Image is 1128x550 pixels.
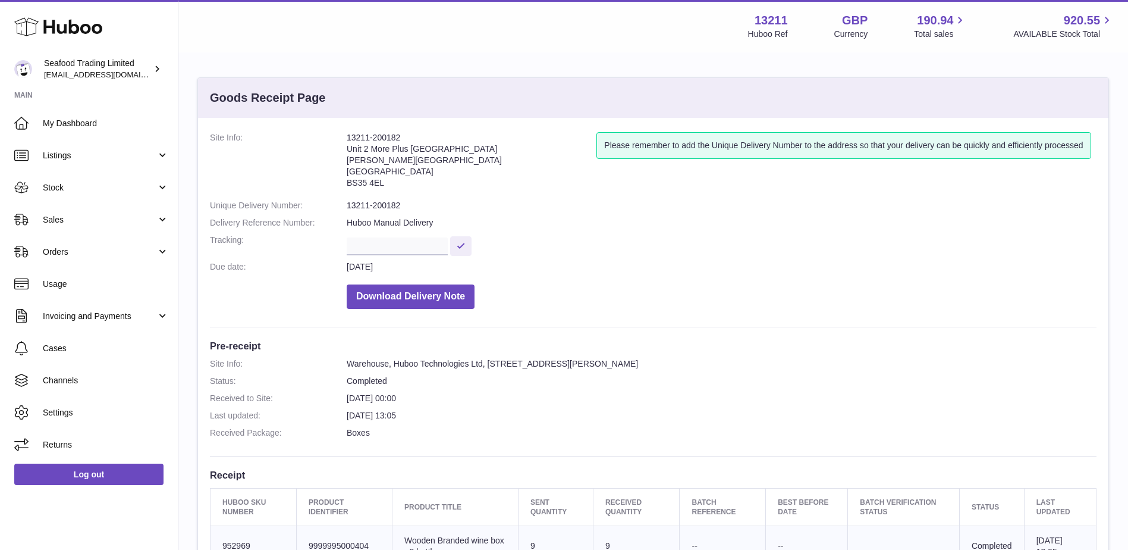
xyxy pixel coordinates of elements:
[210,410,347,421] dt: Last updated:
[1013,29,1114,40] span: AVAILABLE Stock Total
[347,427,1096,439] dd: Boxes
[347,358,1096,370] dd: Warehouse, Huboo Technologies Ltd, [STREET_ADDRESS][PERSON_NAME]
[210,200,347,211] dt: Unique Delivery Number:
[347,200,1096,211] dd: 13211-200182
[43,375,169,386] span: Channels
[43,118,169,129] span: My Dashboard
[210,358,347,370] dt: Site Info:
[43,182,156,193] span: Stock
[14,464,164,485] a: Log out
[842,12,868,29] strong: GBP
[593,488,680,526] th: Received Quantity
[210,261,347,273] dt: Due date:
[44,70,175,79] span: [EMAIL_ADDRESS][DOMAIN_NAME]
[518,488,593,526] th: Sent Quantity
[680,488,766,526] th: Batch Reference
[914,12,967,40] a: 190.94 Total sales
[347,261,1096,273] dd: [DATE]
[1024,488,1096,526] th: Last updated
[766,488,848,526] th: Best Before Date
[44,58,151,80] div: Seafood Trading Limited
[210,376,347,387] dt: Status:
[210,468,1096,482] h3: Receipt
[210,90,326,106] h3: Goods Receipt Page
[917,12,953,29] span: 190.94
[748,29,788,40] div: Huboo Ref
[392,488,518,526] th: Product title
[347,285,475,309] button: Download Delivery Note
[848,488,960,526] th: Batch Verification Status
[347,393,1096,404] dd: [DATE] 00:00
[755,12,788,29] strong: 13211
[43,343,169,354] span: Cases
[43,214,156,226] span: Sales
[959,488,1024,526] th: Status
[210,393,347,404] dt: Received to Site:
[43,439,169,451] span: Returns
[210,235,347,255] dt: Tracking:
[1064,12,1100,29] span: 920.55
[43,279,169,290] span: Usage
[210,217,347,229] dt: Delivery Reference Number:
[834,29,868,40] div: Currency
[347,376,1096,387] dd: Completed
[210,488,297,526] th: Huboo SKU Number
[210,427,347,439] dt: Received Package:
[43,407,169,418] span: Settings
[596,132,1091,159] div: Please remember to add the Unique Delivery Number to the address so that your delivery can be qui...
[296,488,392,526] th: Product Identifier
[347,217,1096,229] dd: Huboo Manual Delivery
[43,246,156,258] span: Orders
[347,410,1096,421] dd: [DATE] 13:05
[1013,12,1114,40] a: 920.55 AVAILABLE Stock Total
[14,60,32,78] img: online@rickstein.com
[210,132,347,194] dt: Site Info:
[347,132,596,194] address: 13211-200182 Unit 2 More Plus [GEOGRAPHIC_DATA] [PERSON_NAME][GEOGRAPHIC_DATA] [GEOGRAPHIC_DATA] ...
[210,339,1096,352] h3: Pre-receipt
[43,311,156,322] span: Invoicing and Payments
[914,29,967,40] span: Total sales
[43,150,156,161] span: Listings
